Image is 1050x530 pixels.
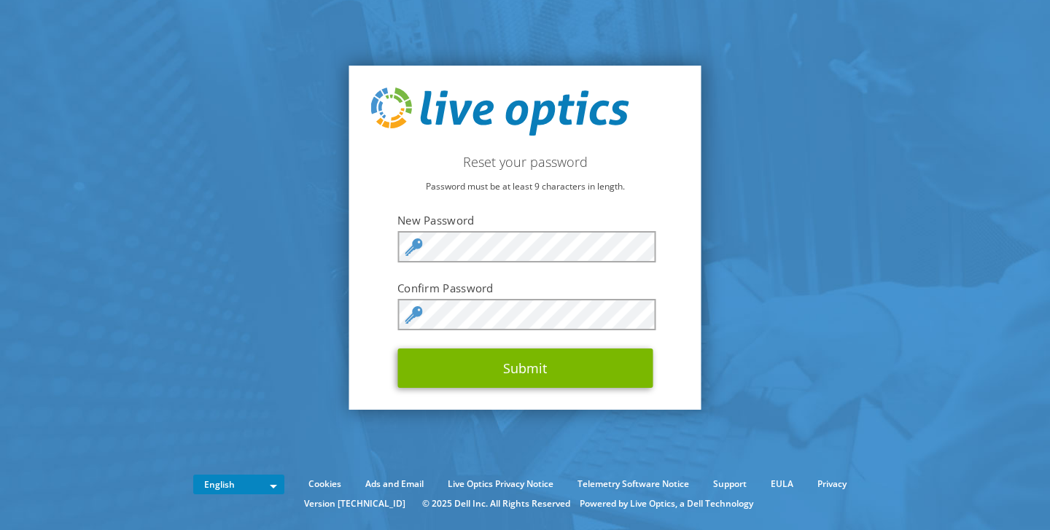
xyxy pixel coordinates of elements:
a: Cookies [297,476,352,492]
a: Ads and Email [354,476,435,492]
h2: Reset your password [371,154,680,170]
a: Privacy [806,476,857,492]
a: Telemetry Software Notice [567,476,700,492]
img: live_optics_svg.svg [371,87,629,136]
p: Password must be at least 9 characters in length. [371,179,680,195]
li: © 2025 Dell Inc. All Rights Reserved [415,496,577,512]
a: Live Optics Privacy Notice [437,476,564,492]
label: New Password [397,213,653,227]
a: EULA [760,476,804,492]
label: Confirm Password [397,281,653,295]
button: Submit [397,348,653,388]
li: Powered by Live Optics, a Dell Technology [580,496,753,512]
li: Version [TECHNICAL_ID] [297,496,413,512]
a: Support [702,476,758,492]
